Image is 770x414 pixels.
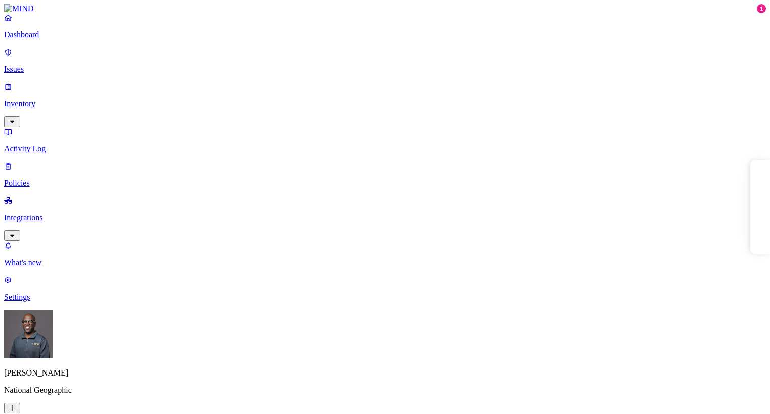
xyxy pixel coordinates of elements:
a: MIND [4,4,766,13]
a: What's new [4,241,766,267]
img: MIND [4,4,34,13]
a: Settings [4,275,766,302]
p: Integrations [4,213,766,222]
p: What's new [4,258,766,267]
p: National Geographic [4,386,766,395]
a: Activity Log [4,127,766,153]
div: 1 [757,4,766,13]
p: Inventory [4,99,766,108]
p: Policies [4,179,766,188]
a: Issues [4,48,766,74]
p: Settings [4,293,766,302]
a: Integrations [4,196,766,239]
p: Activity Log [4,144,766,153]
a: Dashboard [4,13,766,39]
img: Gregory Thomas [4,310,53,358]
a: Inventory [4,82,766,126]
p: Dashboard [4,30,766,39]
a: Policies [4,161,766,188]
p: [PERSON_NAME] [4,368,766,378]
p: Issues [4,65,766,74]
